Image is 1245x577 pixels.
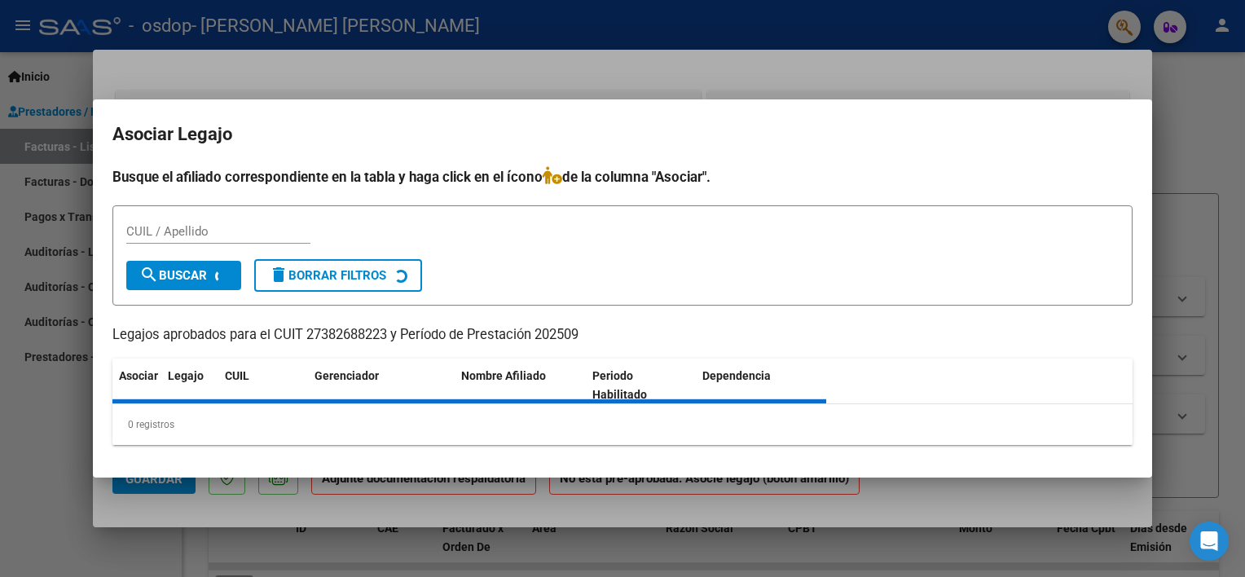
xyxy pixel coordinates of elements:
datatable-header-cell: Periodo Habilitado [586,359,696,412]
span: CUIL [225,369,249,382]
mat-icon: search [139,265,159,284]
div: 0 registros [112,404,1133,445]
datatable-header-cell: Asociar [112,359,161,412]
div: Open Intercom Messenger [1190,522,1229,561]
mat-icon: delete [269,265,288,284]
span: Legajo [168,369,204,382]
datatable-header-cell: Gerenciador [308,359,455,412]
h4: Busque el afiliado correspondiente en la tabla y haga click en el ícono de la columna "Asociar". [112,166,1133,187]
span: Buscar [139,268,207,283]
datatable-header-cell: Dependencia [696,359,827,412]
span: Nombre Afiliado [461,369,546,382]
span: Periodo Habilitado [592,369,647,401]
datatable-header-cell: CUIL [218,359,308,412]
p: Legajos aprobados para el CUIT 27382688223 y Período de Prestación 202509 [112,325,1133,346]
span: Gerenciador [315,369,379,382]
span: Dependencia [702,369,771,382]
datatable-header-cell: Nombre Afiliado [455,359,586,412]
button: Borrar Filtros [254,259,422,292]
span: Borrar Filtros [269,268,386,283]
datatable-header-cell: Legajo [161,359,218,412]
button: Buscar [126,261,241,290]
span: Asociar [119,369,158,382]
h2: Asociar Legajo [112,119,1133,150]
